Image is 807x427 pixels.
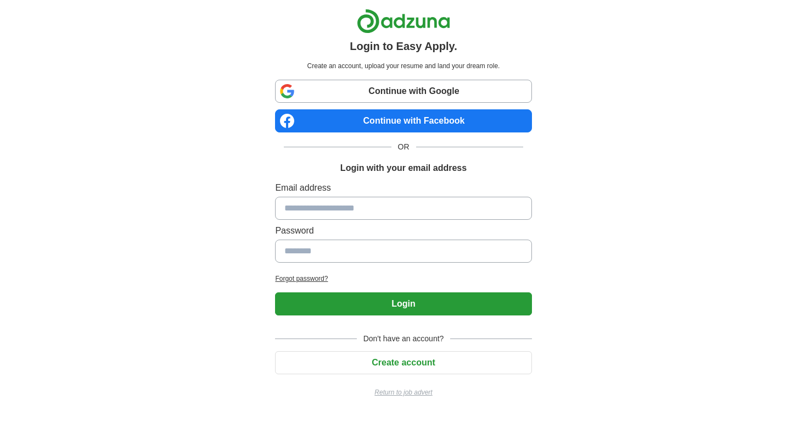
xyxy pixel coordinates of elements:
[275,292,531,315] button: Login
[275,387,531,397] a: Return to job advert
[340,162,467,175] h1: Login with your email address
[275,358,531,367] a: Create account
[275,109,531,132] a: Continue with Facebook
[275,274,531,284] a: Forgot password?
[357,333,451,345] span: Don't have an account?
[275,181,531,195] label: Email address
[275,80,531,103] a: Continue with Google
[391,141,416,153] span: OR
[275,351,531,374] button: Create account
[275,224,531,237] label: Password
[350,38,457,54] h1: Login to Easy Apply.
[277,61,529,71] p: Create an account, upload your resume and land your dream role.
[357,9,450,34] img: Adzuna logo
